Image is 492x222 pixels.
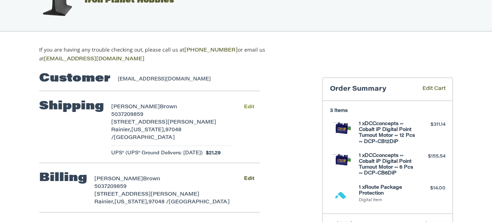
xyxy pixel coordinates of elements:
a: [PHONE_NUMBER] [184,48,238,53]
span: [STREET_ADDRESS][PERSON_NAME] [94,192,199,197]
h2: Customer [39,71,110,86]
span: Brown [143,177,160,182]
li: Digital Item [359,197,415,204]
span: 97048 / [149,200,169,205]
a: Edit Cart [412,85,446,94]
span: 5037209859 [94,184,127,189]
div: $311.14 [417,121,446,128]
span: [US_STATE], [131,128,165,133]
h3: 3 Items [330,108,446,114]
span: [STREET_ADDRESS][PERSON_NAME] [111,120,216,125]
a: [EMAIL_ADDRESS][DOMAIN_NAME] [44,57,144,62]
span: 5037209859 [111,112,143,117]
span: [PERSON_NAME] [94,177,143,182]
h2: Billing [39,171,87,185]
p: If you are having any trouble checking out, please call us at or email us at [39,46,288,63]
div: $155.54 [417,153,446,160]
h3: Order Summary [330,85,412,94]
div: $14.00 [417,185,446,192]
span: Rainier, [94,200,114,205]
span: [GEOGRAPHIC_DATA] [114,135,175,140]
span: $21.29 [203,150,221,157]
span: Brown [160,105,177,110]
h4: 1 x DCCconcepts ~ Cobalt iP Digital Point Turnout Motor ~ 6 Pcs ~ DCP-CB6DiP [359,153,415,177]
span: Rainier, [111,128,131,133]
span: UPS® (UPS® Ground Delivers: [DATE]) [111,150,203,157]
span: [GEOGRAPHIC_DATA] [169,200,230,205]
button: Edit [238,174,260,184]
h4: 1 x DCCconcepts ~ Cobalt iP Digital Point Turnout Motor ~ 12 Pcs ~ DCP-CB12DiP [359,121,415,145]
div: [EMAIL_ADDRESS][DOMAIN_NAME] [118,76,253,83]
h2: Shipping [39,99,104,114]
button: Edit [238,102,260,112]
span: [US_STATE], [114,200,149,205]
h4: 1 x Route Package Protection [359,185,415,197]
span: [PERSON_NAME] [111,105,160,110]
